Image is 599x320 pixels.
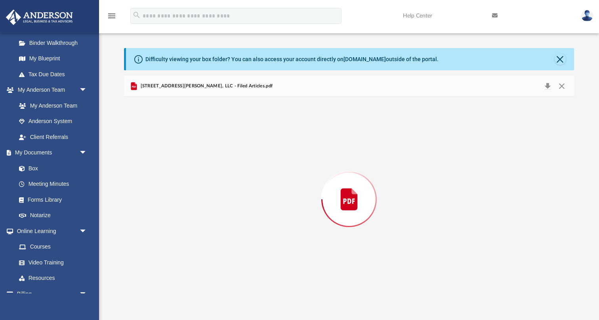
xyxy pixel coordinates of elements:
[145,55,439,64] div: Difficulty viewing your box folder? You can also access your account directly on outside of the p...
[555,54,566,65] button: Close
[6,286,99,302] a: Billingarrow_drop_down
[6,145,95,161] a: My Documentsarrow_drop_down
[11,239,95,255] a: Courses
[555,81,569,92] button: Close
[11,114,95,129] a: Anderson System
[6,223,95,239] a: Online Learningarrow_drop_down
[79,286,95,302] span: arrow_drop_down
[11,66,99,82] a: Tax Due Dates
[139,83,273,90] span: [STREET_ADDRESS][PERSON_NAME], LLC - Filed Articles.pdf
[11,35,99,51] a: Binder Walkthrough
[11,160,91,176] a: Box
[79,145,95,161] span: arrow_drop_down
[107,15,116,21] a: menu
[6,82,95,98] a: My Anderson Teamarrow_drop_down
[11,51,95,67] a: My Blueprint
[4,10,75,25] img: Anderson Advisors Platinum Portal
[11,129,95,145] a: Client Referrals
[107,11,116,21] i: menu
[11,208,95,224] a: Notarize
[11,270,95,286] a: Resources
[540,81,555,92] button: Download
[11,98,91,114] a: My Anderson Team
[124,76,574,302] div: Preview
[343,56,386,62] a: [DOMAIN_NAME]
[79,223,95,239] span: arrow_drop_down
[581,10,593,21] img: User Pic
[11,254,91,270] a: Video Training
[11,176,95,192] a: Meeting Minutes
[132,11,141,19] i: search
[11,192,91,208] a: Forms Library
[79,82,95,98] span: arrow_drop_down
